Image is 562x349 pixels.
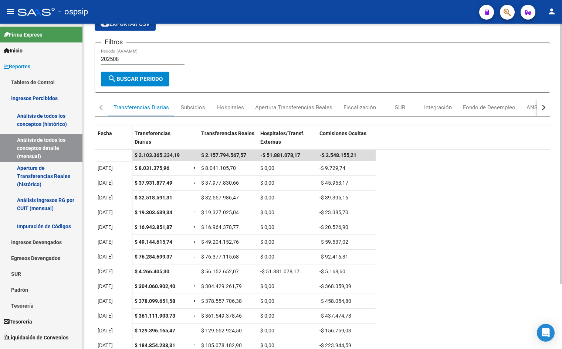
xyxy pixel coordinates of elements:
span: $ 16.943.851,87 [135,224,172,230]
span: $ 19.303.639,34 [135,209,172,215]
span: $ 0,00 [260,283,274,289]
mat-icon: person [547,7,556,16]
span: $ 361.111.903,73 [135,313,175,319]
span: = [194,165,197,171]
datatable-header-cell: Fecha [95,126,132,157]
span: Hospitales/Transf. Externas [260,130,305,145]
span: [DATE] [98,328,113,333]
span: Liquidación de Convenios [4,333,68,342]
span: = [194,328,197,333]
span: [DATE] [98,165,113,171]
span: -$ 5.168,60 [319,268,345,274]
span: -$ 23.385,70 [319,209,348,215]
span: Comisiones Ocultas [319,130,366,136]
span: $ 0,00 [260,328,274,333]
span: $ 184.854.238,31 [135,342,175,348]
span: -$ 458.054,80 [319,298,351,304]
span: -$ 223.944,59 [319,342,351,348]
span: $ 304.060.902,40 [135,283,175,289]
span: $ 19.327.025,04 [201,209,239,215]
span: = [194,268,197,274]
span: $ 0,00 [260,239,274,245]
span: $ 76.377.115,68 [201,254,239,260]
span: [DATE] [98,224,113,230]
span: = [194,283,197,289]
div: Subsidios [181,103,205,112]
span: = [194,313,197,319]
span: -$ 59.537,02 [319,239,348,245]
span: Fecha [98,130,112,136]
span: $ 8.031.375,96 [135,165,169,171]
span: $ 76.284.699,37 [135,254,172,260]
span: Reportes [4,62,30,71]
span: $ 0,00 [260,298,274,304]
span: -$ 368.359,39 [319,283,351,289]
div: Fondo de Desempleo [463,103,515,112]
span: [DATE] [98,254,113,260]
span: [DATE] [98,180,113,186]
datatable-header-cell: Transferencias Reales [198,126,257,157]
span: $ 0,00 [260,313,274,319]
span: -$ 51.881.078,17 [260,268,299,274]
div: Apertura Transferencias Reales [255,103,332,112]
span: $ 4.266.405,30 [135,268,169,274]
span: = [194,224,197,230]
span: [DATE] [98,239,113,245]
span: [DATE] [98,298,113,304]
span: [DATE] [98,209,113,215]
span: -$ 9.729,74 [319,165,345,171]
span: $ 378.557.706,38 [201,298,242,304]
span: -$ 437.474,73 [319,313,351,319]
span: Transferencias Reales [201,130,254,136]
span: -$ 51.881.078,17 [260,152,300,158]
span: $ 0,00 [260,195,274,201]
span: $ 0,00 [260,180,274,186]
span: [DATE] [98,313,113,319]
span: $ 378.099.651,58 [135,298,175,304]
span: -$ 2.548.155,21 [319,152,356,158]
span: -$ 156.759,03 [319,328,351,333]
mat-icon: menu [6,7,15,16]
span: [DATE] [98,195,113,201]
span: $ 129.396.165,47 [135,328,175,333]
div: Transferencias Diarias [114,103,169,112]
span: $ 16.964.378,77 [201,224,239,230]
h3: Filtros [101,37,126,47]
span: Tesorería [4,318,32,326]
span: -$ 45.953,17 [319,180,348,186]
span: [DATE] [98,342,113,348]
span: = [194,342,197,348]
span: $ 37.977.830,66 [201,180,239,186]
span: $ 32.518.591,31 [135,195,172,201]
span: -$ 20.526,90 [319,224,348,230]
span: $ 0,00 [260,165,274,171]
span: = [194,254,197,260]
span: $ 49.204.152,76 [201,239,239,245]
span: [DATE] [98,283,113,289]
span: $ 32.557.986,47 [201,195,239,201]
span: $ 0,00 [260,209,274,215]
span: $ 2.157.794.567,57 [201,152,246,158]
span: Buscar Período [108,76,163,82]
span: = [194,298,197,304]
span: Transferencias Diarias [135,130,170,145]
span: $ 8.041.105,70 [201,165,236,171]
span: = [194,195,197,201]
span: Inicio [4,47,23,55]
datatable-header-cell: Transferencias Diarias [132,126,191,157]
span: = [194,239,197,245]
span: [DATE] [98,268,113,274]
span: $ 129.552.924,50 [201,328,242,333]
button: Buscar Período [101,72,169,86]
div: Open Intercom Messenger [537,324,555,342]
span: $ 0,00 [260,224,274,230]
div: SUR [395,103,405,112]
datatable-header-cell: Comisiones Ocultas [316,126,376,157]
span: Exportar CSV [101,21,150,27]
div: Integración [424,103,452,112]
span: $ 361.549.378,46 [201,313,242,319]
span: Firma Express [4,31,42,39]
mat-icon: search [108,74,116,83]
div: Fiscalización [343,103,376,112]
span: -$ 92.416,31 [319,254,348,260]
